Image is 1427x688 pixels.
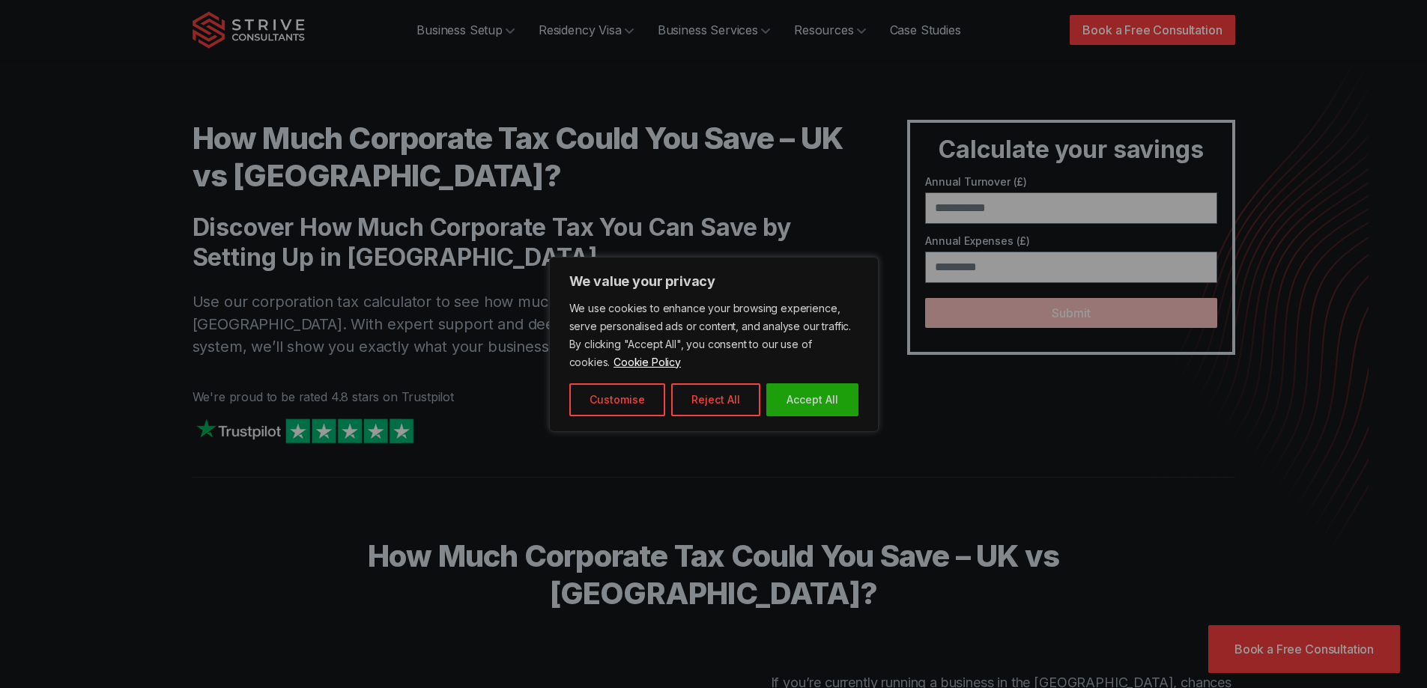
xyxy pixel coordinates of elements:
p: We value your privacy [569,273,858,290]
div: We value your privacy [549,257,879,432]
button: Reject All [671,383,760,416]
button: Customise [569,383,665,416]
a: Cookie Policy [613,355,682,369]
button: Accept All [766,383,858,416]
p: We use cookies to enhance your browsing experience, serve personalised ads or content, and analys... [569,299,858,371]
